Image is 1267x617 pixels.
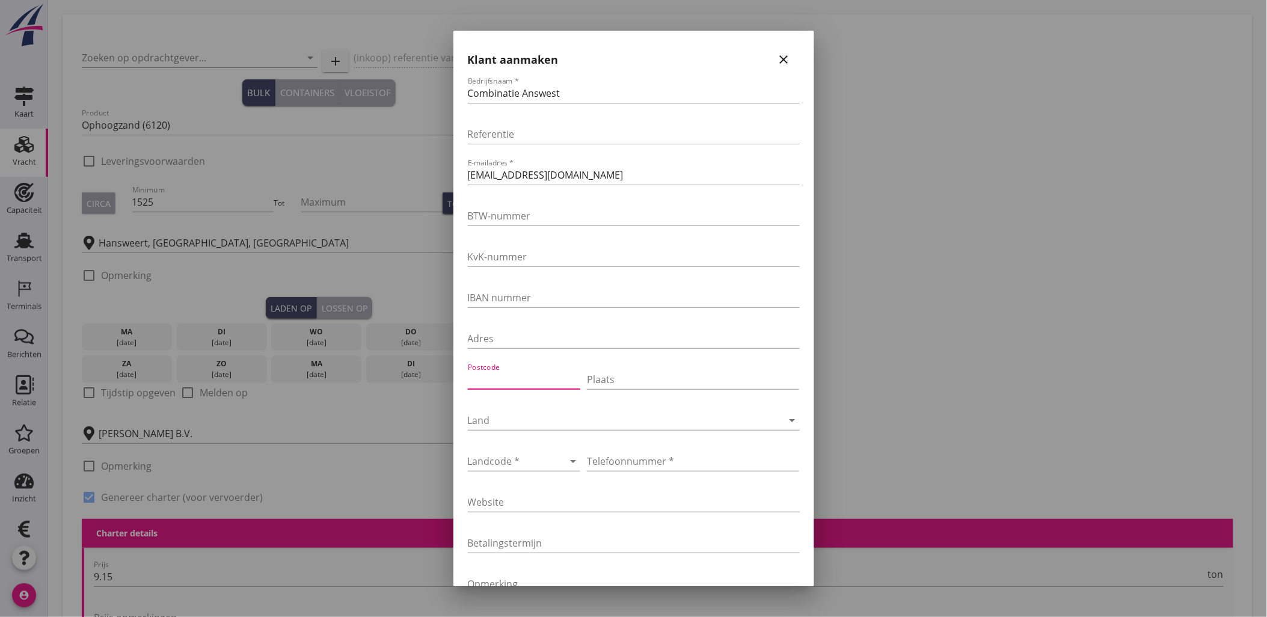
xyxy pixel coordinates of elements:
input: Referentie [468,124,800,144]
input: Adres [468,329,800,348]
input: IBAN nummer [468,288,800,307]
input: Plaats [587,370,799,389]
i: arrow_drop_down [785,413,800,428]
input: Telefoonnummer * [587,452,799,471]
h2: Klant aanmaken [468,52,559,68]
input: Website [468,493,800,512]
input: BTW-nummer [468,206,800,226]
input: E-mailadres * [468,165,800,185]
i: arrow_drop_down [566,454,580,468]
input: Bedrijfsnaam * [468,84,800,103]
input: Opmerking [468,574,800,594]
input: Postcode [468,370,581,389]
input: KvK-nummer [468,247,800,266]
input: Betalingstermijn [468,533,800,553]
i: close [777,52,791,67]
